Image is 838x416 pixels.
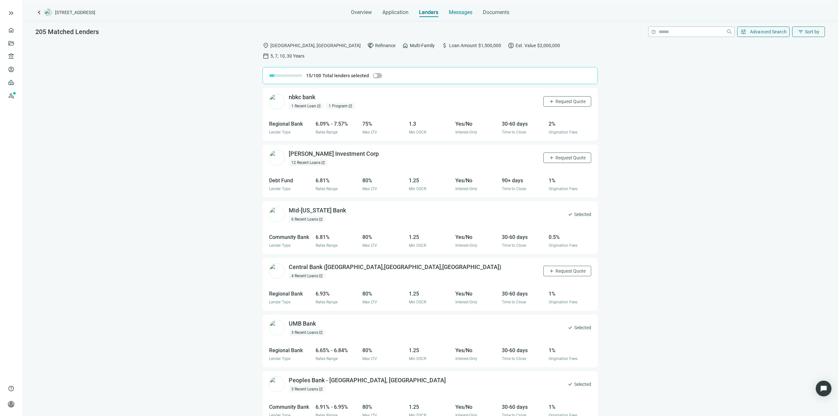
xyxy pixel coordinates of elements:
[502,356,526,361] span: Time to Close
[362,300,377,304] span: Max LTV
[402,42,409,49] span: home
[798,29,804,35] span: filter_list
[7,9,15,17] button: keyboard_double_arrow_right
[543,266,591,276] button: addRequest Quote
[319,274,323,278] span: open_in_new
[316,233,358,241] div: 6.81%
[455,187,477,191] span: Interest-Only
[549,403,591,411] div: 1%
[549,290,591,298] div: 1%
[35,9,43,16] span: keyboard_arrow_left
[55,9,95,16] span: [STREET_ADDRESS]
[348,104,352,108] span: open_in_new
[556,268,586,274] span: Request Quote
[549,120,591,128] div: 2%
[543,153,591,163] button: addRequest Quote
[568,325,573,330] span: check
[269,356,290,361] span: Lender Type
[316,403,358,411] div: 6.91% - 6.95%
[449,9,472,15] span: Messages
[316,300,337,304] span: Rates Range
[455,300,477,304] span: Interest-Only
[289,159,328,166] div: 12 Recent Loans
[316,120,358,128] div: 6.09% - 7.57%
[651,29,656,34] span: help
[556,99,586,104] span: Request Quote
[362,356,377,361] span: Max LTV
[409,120,451,128] div: 1.3
[362,233,405,241] div: 80%
[35,28,99,36] span: 205 Matched Lenders
[574,324,591,331] span: Selected
[362,130,377,135] span: Max LTV
[289,207,346,215] div: Mid-[US_STATE] Bank
[45,9,52,16] img: deal-logo
[502,300,526,304] span: Time to Close
[409,243,426,248] span: Min DSCR
[750,29,787,34] span: Advanced Search
[409,233,451,241] div: 1.25
[362,290,405,298] div: 80%
[362,176,405,185] div: 80%
[574,381,591,388] span: Selected
[737,27,790,37] button: tuneAdvanced Search
[502,346,544,354] div: 30-60 days
[321,161,325,165] span: open_in_new
[289,103,323,109] div: 1 Recent Loan
[316,187,337,191] span: Rates Range
[568,212,573,217] span: check
[362,120,405,128] div: 75%
[362,243,377,248] span: Max LTV
[409,300,426,304] span: Min DSCR
[419,9,438,16] span: Lenders
[319,387,323,391] span: open_in_new
[410,42,435,49] span: Multi-Family
[269,207,285,222] img: 295fbebd-bc33-485f-a325-1e6455760269
[8,385,14,392] span: help
[740,28,747,35] span: tune
[362,403,405,411] div: 80%
[556,155,586,160] span: Request Quote
[508,42,560,49] div: Est. Value
[455,356,477,361] span: Interest-Only
[289,273,325,279] div: 4 Recent Loans
[322,72,369,79] span: Total lenders selected
[549,300,577,304] span: Origination Fees
[269,94,285,109] img: c1dee0df-3e9f-493b-b3d0-cc0f8d2ab248
[455,130,477,135] span: Interest-Only
[502,176,544,185] div: 90+ days
[269,120,312,128] div: Regional Bank
[316,346,358,354] div: 6.65% - 6.84%
[455,403,498,411] div: Yes/No
[375,42,395,49] span: Refinance
[289,216,325,223] div: 6 Recent Loans
[441,42,448,49] span: attach_money
[269,243,290,248] span: Lender Type
[483,9,509,16] span: Documents
[382,9,409,16] span: Application
[269,233,312,241] div: Community Bank
[316,243,337,248] span: Rates Range
[316,130,337,135] span: Rates Range
[549,99,554,104] span: add
[269,320,285,335] img: 70dbd372-402a-4c3a-a926-7ef55ced2059
[362,187,377,191] span: Max LTV
[269,346,312,354] div: Regional Bank
[316,356,337,361] span: Rates Range
[574,211,591,218] span: Selected
[326,103,355,109] div: 1 Program
[269,263,285,279] img: 5a45a75f-c484-47b1-bdbc-419a40ab2b70
[317,104,321,108] span: open_in_new
[409,187,426,191] span: Min DSCR
[270,52,304,60] span: 5, 7, 10, 30 Years
[269,176,312,185] div: Debt Fund
[316,176,358,185] div: 6.81%
[549,187,577,191] span: Origination Fees
[409,356,426,361] span: Min DSCR
[549,155,554,160] span: add
[269,150,285,166] img: 74b5f3a1-529e-41c8-b8fa-2d84dd977de2
[263,42,269,49] span: location_on
[537,42,560,49] span: $2,000,000
[549,346,591,354] div: 1%
[478,42,501,49] span: $1,500,000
